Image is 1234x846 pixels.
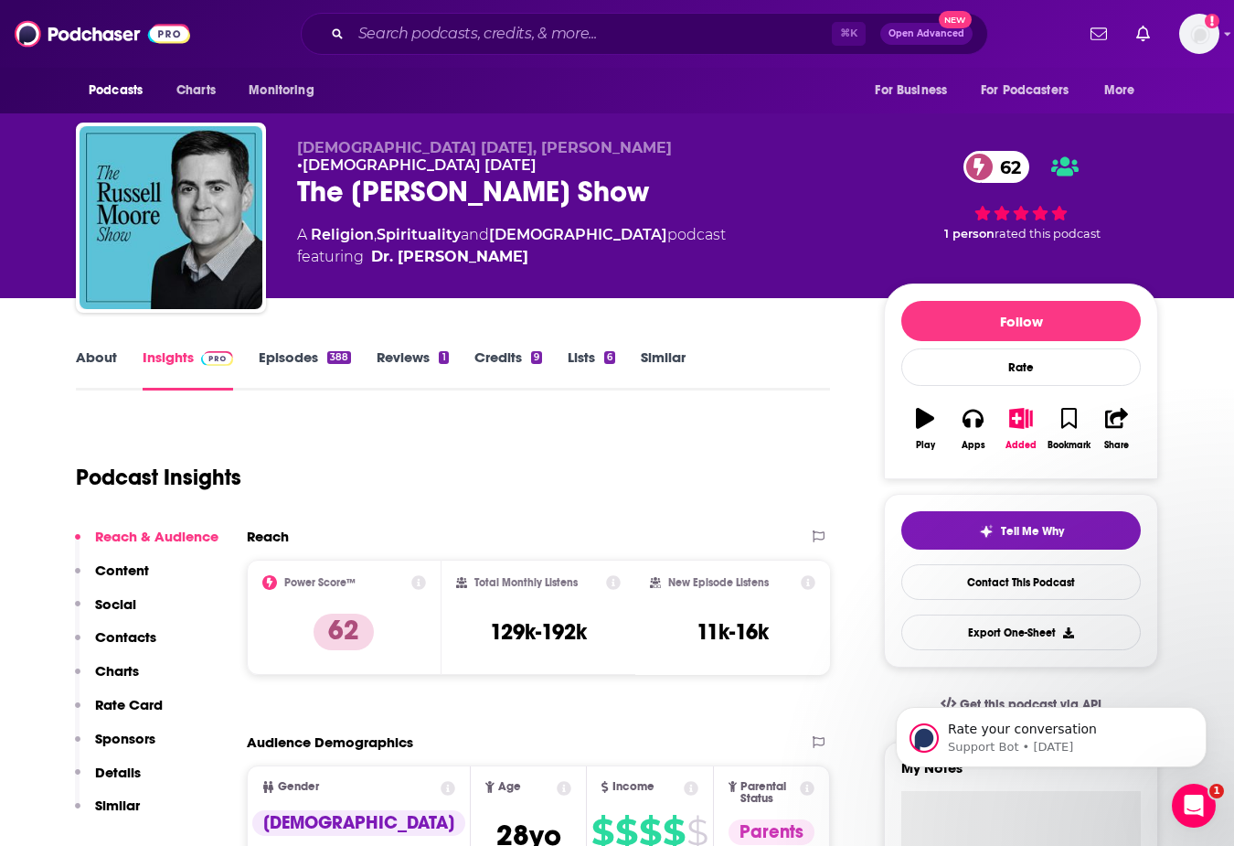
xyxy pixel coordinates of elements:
[997,396,1045,462] button: Added
[284,576,356,589] h2: Power Score™
[981,78,1069,103] span: For Podcasters
[247,528,289,545] h2: Reach
[489,226,667,243] a: [DEMOGRAPHIC_DATA]
[377,226,461,243] a: Spirituality
[259,348,351,391] a: Episodes388
[76,73,166,108] button: open menu
[95,628,156,646] p: Contacts
[165,73,227,108] a: Charts
[668,576,769,589] h2: New Episode Listens
[875,78,947,103] span: For Business
[868,669,1234,797] iframe: Intercom notifications message
[95,730,155,747] p: Sponsors
[95,764,141,781] p: Details
[301,13,988,55] div: Search podcasts, credits, & more...
[1091,73,1158,108] button: open menu
[916,440,935,451] div: Play
[95,797,140,814] p: Similar
[303,156,537,174] a: [DEMOGRAPHIC_DATA] [DATE]
[75,662,139,696] button: Charts
[1129,18,1157,49] a: Show notifications dropdown
[75,628,156,662] button: Contacts
[995,227,1101,241] span: rated this podcast
[740,781,796,805] span: Parental Status
[1209,784,1224,798] span: 1
[901,615,1141,650] button: Export One-Sheet
[297,246,726,268] span: featuring
[490,618,587,646] h3: 129k-192k
[641,348,686,391] a: Similar
[1104,440,1129,451] div: Share
[1205,14,1219,28] svg: Add a profile image
[884,139,1158,252] div: 62 1 personrated this podcast
[461,226,489,243] span: and
[95,662,139,680] p: Charts
[439,351,448,364] div: 1
[729,819,814,845] div: Parents
[75,696,163,730] button: Rate Card
[1001,524,1064,539] span: Tell Me Why
[75,595,136,629] button: Social
[901,396,949,462] button: Play
[901,511,1141,550] button: tell me why sparkleTell Me Why
[604,351,615,364] div: 6
[944,227,995,241] span: 1 person
[247,734,413,751] h2: Audience Demographics
[95,595,136,613] p: Social
[1172,784,1216,828] iframe: Intercom live chat
[880,23,973,45] button: Open AdvancedNew
[89,78,143,103] span: Podcasts
[949,396,996,462] button: Apps
[249,78,314,103] span: Monitoring
[351,19,832,48] input: Search podcasts, credits, & more...
[982,151,1030,183] span: 62
[474,576,578,589] h2: Total Monthly Listens
[252,810,465,836] div: [DEMOGRAPHIC_DATA]
[297,139,672,156] span: [DEMOGRAPHIC_DATA] [DATE], [PERSON_NAME]
[1083,18,1114,49] a: Show notifications dropdown
[95,696,163,713] p: Rate Card
[15,16,190,51] img: Podchaser - Follow, Share and Rate Podcasts
[1179,14,1219,54] button: Show profile menu
[969,73,1095,108] button: open menu
[371,246,528,268] a: Dr. Russell Moore
[75,764,141,798] button: Details
[75,562,149,595] button: Content
[95,528,218,545] p: Reach & Audience
[962,440,985,451] div: Apps
[76,348,117,391] a: About
[474,348,542,391] a: Credits9
[75,528,218,562] button: Reach & Audience
[1104,78,1135,103] span: More
[888,29,964,38] span: Open Advanced
[76,464,241,491] h1: Podcast Insights
[314,614,374,650] p: 62
[1005,440,1037,451] div: Added
[1179,14,1219,54] span: Logged in as shcarlos
[374,226,377,243] span: ,
[1093,396,1141,462] button: Share
[862,73,970,108] button: open menu
[612,781,654,793] span: Income
[531,351,542,364] div: 9
[236,73,337,108] button: open menu
[201,351,233,366] img: Podchaser Pro
[498,781,521,793] span: Age
[901,348,1141,386] div: Rate
[75,730,155,764] button: Sponsors
[1179,14,1219,54] img: User Profile
[327,351,351,364] div: 388
[80,126,262,309] img: The Russell Moore Show
[697,618,769,646] h3: 11k-16k
[832,22,866,46] span: ⌘ K
[297,224,726,268] div: A podcast
[95,562,149,579] p: Content
[75,797,140,830] button: Similar
[1048,440,1090,451] div: Bookmark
